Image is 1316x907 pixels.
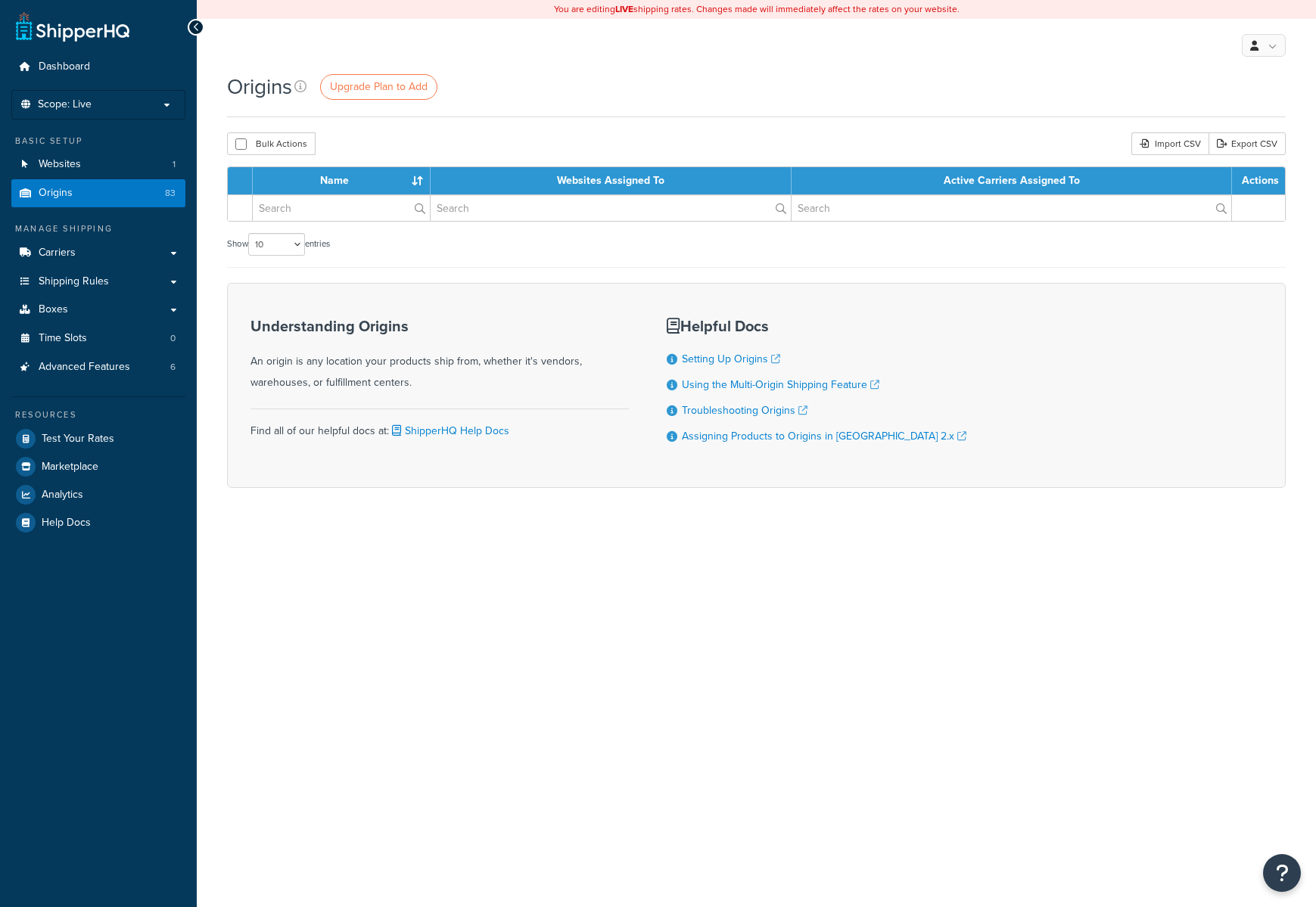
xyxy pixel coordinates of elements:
[792,195,1231,221] input: Search
[1232,167,1285,194] th: Actions
[39,303,68,316] span: Boxes
[11,239,185,267] a: Carriers
[11,425,185,452] a: Test Your Rates
[253,195,430,221] input: Search
[11,222,185,235] div: Manage Shipping
[11,268,185,296] a: Shipping Rules
[227,132,316,155] button: Bulk Actions
[39,275,109,288] span: Shipping Rules
[39,332,87,345] span: Time Slots
[250,408,629,442] div: Find all of our helpful docs at:
[11,53,185,81] a: Dashboard
[42,461,98,474] span: Marketplace
[165,187,176,200] span: 83
[11,151,185,179] a: Websites 1
[11,135,185,148] div: Basic Setup
[39,158,81,171] span: Websites
[11,179,185,207] a: Origins 83
[11,179,185,207] li: Origins
[667,318,966,334] h3: Helpful Docs
[227,233,330,256] label: Show entries
[250,318,629,393] div: An origin is any location your products ship from, whether it's vendors, warehouses, or fulfillme...
[11,325,185,353] a: Time Slots 0
[11,353,185,381] a: Advanced Features 6
[682,428,966,444] a: Assigning Products to Origins in [GEOGRAPHIC_DATA] 2.x
[431,195,791,221] input: Search
[615,2,633,16] b: LIVE
[11,296,185,324] a: Boxes
[39,247,76,259] span: Carriers
[173,158,176,171] span: 1
[253,167,431,194] th: Name
[792,167,1232,194] th: Active Carriers Assigned To
[11,453,185,480] a: Marketplace
[1131,132,1209,155] div: Import CSV
[42,517,91,530] span: Help Docs
[39,61,90,73] span: Dashboard
[16,11,129,42] a: ShipperHQ Home
[42,489,83,502] span: Analytics
[170,332,176,345] span: 0
[11,353,185,381] li: Advanced Features
[11,509,185,536] a: Help Docs
[250,318,629,334] h3: Understanding Origins
[42,433,114,446] span: Test Your Rates
[1263,854,1301,892] button: Open Resource Center
[11,325,185,353] li: Time Slots
[11,151,185,179] li: Websites
[38,98,92,111] span: Scope: Live
[389,423,509,439] a: ShipperHQ Help Docs
[330,79,428,95] span: Upgrade Plan to Add
[248,233,305,256] select: Showentries
[682,377,879,393] a: Using the Multi-Origin Shipping Feature
[320,74,437,100] a: Upgrade Plan to Add
[682,402,807,418] a: Troubleshooting Origins
[1209,132,1286,155] a: Export CSV
[11,481,185,508] a: Analytics
[431,167,792,194] th: Websites Assigned To
[11,408,185,421] div: Resources
[39,361,130,374] span: Advanced Features
[39,187,73,200] span: Origins
[682,351,780,367] a: Setting Up Origins
[170,361,176,374] span: 6
[227,72,292,101] h1: Origins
